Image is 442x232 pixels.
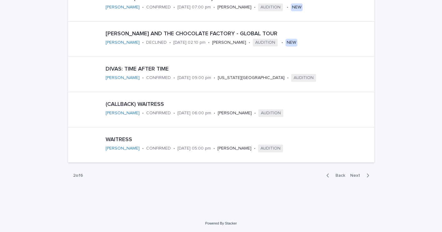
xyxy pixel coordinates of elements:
[173,75,175,81] p: •
[214,75,215,81] p: •
[258,145,283,152] span: AUDITION
[68,168,88,183] p: 2 of 6
[321,173,348,178] button: Back
[253,39,278,47] span: AUDITION
[177,146,211,151] p: [DATE] 05:00 pm
[142,5,144,10] p: •
[68,22,374,57] a: [PERSON_NAME] AND THE CHOCOLATE FACTORY - GLOBAL TOUR[PERSON_NAME] •DECLINED•[DATE] 02:10 pm•[PER...
[291,74,316,82] span: AUDITION
[142,146,144,151] p: •
[106,40,140,45] a: [PERSON_NAME]
[106,146,140,151] a: [PERSON_NAME]
[146,146,171,151] p: CONFIRMED
[106,136,311,143] p: WAITRESS
[287,75,289,81] p: •
[106,75,140,81] a: [PERSON_NAME]
[217,146,251,151] p: [PERSON_NAME]
[106,111,140,116] a: [PERSON_NAME]
[286,39,297,47] div: NEW
[212,40,246,45] p: [PERSON_NAME]
[348,173,374,178] button: Next
[68,57,374,92] a: DIVAS: TIME AFTER TIME[PERSON_NAME] •CONFIRMED•[DATE] 09:00 pm•[US_STATE][GEOGRAPHIC_DATA]•AUDITION
[213,146,215,151] p: •
[258,109,283,117] span: AUDITION
[254,111,256,116] p: •
[177,75,211,81] p: [DATE] 09:00 pm
[68,92,374,127] a: (CALLBACK) WAITRESS[PERSON_NAME] •CONFIRMED•[DATE] 06:00 pm•[PERSON_NAME]•AUDITION
[217,5,251,10] p: [PERSON_NAME]
[332,173,345,178] span: Back
[169,40,171,45] p: •
[218,75,285,81] p: [US_STATE][GEOGRAPHIC_DATA]
[214,111,215,116] p: •
[146,5,171,10] p: CONFIRMED
[146,40,167,45] p: DECLINED
[254,5,256,10] p: •
[177,111,211,116] p: [DATE] 06:00 pm
[146,111,171,116] p: CONFIRMED
[106,31,372,37] p: [PERSON_NAME] AND THE CHOCOLATE FACTORY - GLOBAL TOUR
[258,3,283,11] span: AUDITION
[146,75,171,81] p: CONFIRMED
[173,5,175,10] p: •
[287,5,288,10] p: •
[142,111,144,116] p: •
[350,173,364,178] span: Next
[173,40,206,45] p: [DATE] 02:10 pm
[205,221,237,225] a: Powered By Stacker
[281,40,283,45] p: •
[68,127,374,163] a: WAITRESS[PERSON_NAME] •CONFIRMED•[DATE] 05:00 pm•[PERSON_NAME]•AUDITION
[106,66,372,73] p: DIVAS: TIME AFTER TIME
[218,111,252,116] p: [PERSON_NAME]
[106,5,140,10] a: [PERSON_NAME]
[254,146,256,151] p: •
[142,75,144,81] p: •
[177,5,211,10] p: [DATE] 07:00 pm
[106,101,343,108] p: (CALLBACK) WAITRESS
[208,40,210,45] p: •
[173,146,175,151] p: •
[249,40,250,45] p: •
[213,5,215,10] p: •
[173,111,175,116] p: •
[142,40,144,45] p: •
[291,3,303,11] div: NEW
